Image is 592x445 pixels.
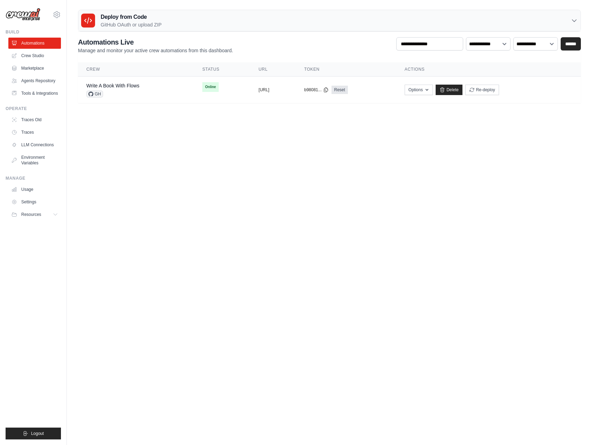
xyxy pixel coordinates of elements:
[202,82,219,92] span: Online
[86,83,139,88] a: Write A Book With Flows
[78,62,194,77] th: Crew
[194,62,250,77] th: Status
[21,212,41,217] span: Resources
[8,75,61,86] a: Agents Repository
[101,13,162,21] h3: Deploy from Code
[78,37,233,47] h2: Automations Live
[296,62,396,77] th: Token
[8,88,61,99] a: Tools & Integrations
[396,62,581,77] th: Actions
[8,209,61,220] button: Resources
[405,85,433,95] button: Options
[8,127,61,138] a: Traces
[6,106,61,111] div: Operate
[8,184,61,195] a: Usage
[8,50,61,61] a: Crew Studio
[6,175,61,181] div: Manage
[6,428,61,439] button: Logout
[86,91,103,97] span: GH
[436,85,462,95] a: Delete
[8,114,61,125] a: Traces Old
[8,63,61,74] a: Marketplace
[465,85,499,95] button: Re-deploy
[304,87,328,93] button: b98081...
[8,196,61,208] a: Settings
[31,431,44,436] span: Logout
[8,152,61,169] a: Environment Variables
[250,62,296,77] th: URL
[6,8,40,21] img: Logo
[101,21,162,28] p: GitHub OAuth or upload ZIP
[78,47,233,54] p: Manage and monitor your active crew automations from this dashboard.
[6,29,61,35] div: Build
[8,38,61,49] a: Automations
[8,139,61,150] a: LLM Connections
[332,86,348,94] a: Reset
